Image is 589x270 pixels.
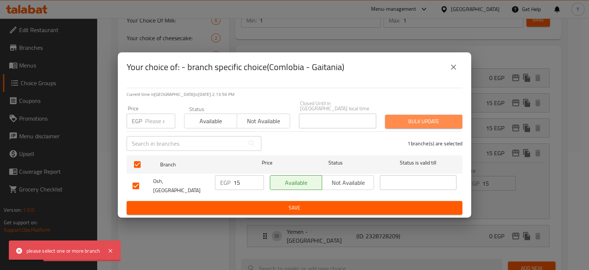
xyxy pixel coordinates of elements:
span: Available [273,177,319,188]
button: Bulk update [385,115,462,128]
span: Osh, [GEOGRAPHIC_DATA] [153,177,209,195]
button: Save [127,201,462,215]
span: Not available [240,116,287,127]
h2: Your choice of: - branch specific choice(Comlobia - Gaitania) [127,61,344,73]
button: Available [184,114,237,128]
span: Status [297,158,374,167]
span: Status is valid till [380,158,456,167]
p: EGP [220,178,230,187]
span: Branch [160,160,237,169]
button: Not available [322,175,374,190]
button: Not available [237,114,290,128]
span: Available [187,116,234,127]
input: Search in branches [127,136,244,151]
span: Not available [325,177,371,188]
span: Save [133,203,456,212]
button: close [445,58,462,76]
input: Please enter price [233,175,264,190]
span: Bulk update [391,117,456,126]
p: Current time in [GEOGRAPHIC_DATA] is [DATE] 2:13:56 PM [127,91,462,98]
span: Price [243,158,292,167]
input: Please enter price [145,114,175,128]
div: please select one or more branch [27,247,100,255]
button: Available [270,175,322,190]
p: EGP [132,117,142,125]
p: 1 branche(s) are selected [408,140,462,147]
